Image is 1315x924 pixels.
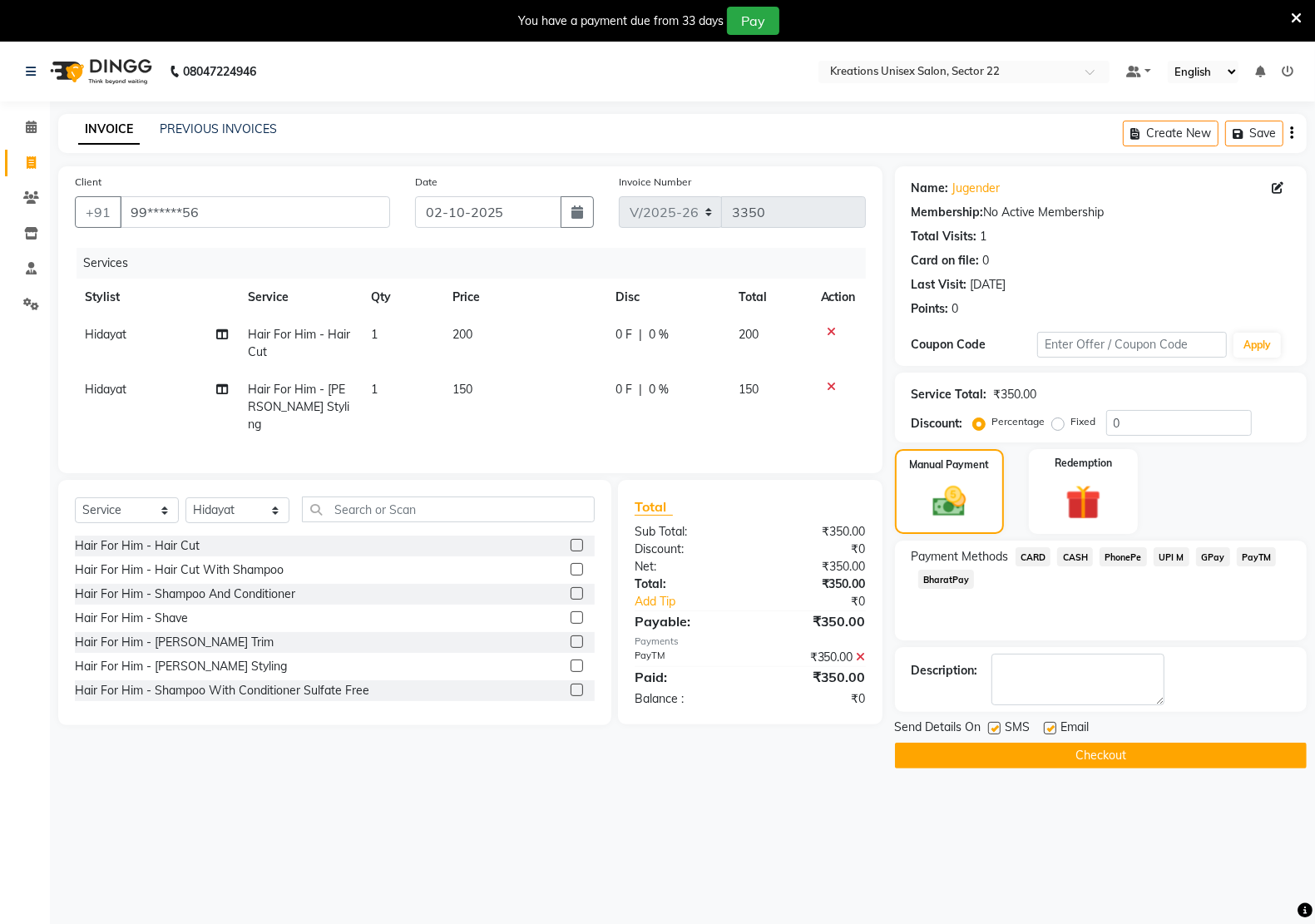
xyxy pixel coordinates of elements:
[615,381,632,398] span: 0 F
[248,382,349,432] span: Hair For Him - [PERSON_NAME] Styling
[912,252,980,269] div: Card on file:
[922,482,976,521] img: _cash.svg
[622,690,750,708] div: Balance :
[912,228,977,245] div: Total Visits:
[983,252,990,269] div: 0
[1071,414,1096,429] label: Fixed
[120,196,390,228] input: Search by Name/Mobile/Email/Code
[649,326,669,343] span: 0 %
[971,276,1006,294] div: [DATE]
[639,326,642,343] span: |
[649,381,669,398] span: 0 %
[635,498,673,516] span: Total
[912,386,987,403] div: Service Total:
[912,300,949,318] div: Points:
[75,586,295,603] div: Hair For Him - Shampoo And Conditioner
[952,300,959,318] div: 0
[619,175,691,190] label: Invoice Number
[75,175,101,190] label: Client
[622,611,750,631] div: Payable:
[606,279,728,316] th: Disc
[918,570,975,589] span: BharatPay
[895,719,981,739] span: Send Details On
[729,279,811,316] th: Total
[615,326,632,343] span: 0 F
[1055,456,1112,471] label: Redemption
[75,610,188,627] div: Hair For Him - Shave
[635,635,865,649] div: Payments
[77,248,878,279] div: Services
[443,279,606,316] th: Price
[912,415,963,432] div: Discount:
[622,523,750,541] div: Sub Total:
[994,386,1037,403] div: ₹350.00
[981,228,987,245] div: 1
[1237,547,1277,566] span: PayTM
[1123,121,1219,146] button: Create New
[750,523,878,541] div: ₹350.00
[912,662,978,679] div: Description:
[912,180,949,197] div: Name:
[183,48,256,95] b: 08047224946
[750,558,878,576] div: ₹350.00
[1057,547,1093,566] span: CASH
[992,414,1046,429] label: Percentage
[772,593,878,610] div: ₹0
[453,327,473,342] span: 200
[78,115,140,145] a: INVOICE
[42,48,156,95] img: logo
[739,382,759,397] span: 150
[1196,547,1230,566] span: GPay
[238,279,361,316] th: Service
[75,537,200,555] div: Hair For Him - Hair Cut
[415,175,438,190] label: Date
[1016,547,1051,566] span: CARD
[811,279,866,316] th: Action
[912,204,1290,221] div: No Active Membership
[75,196,121,228] button: +91
[622,593,771,610] a: Add Tip
[371,327,378,342] span: 1
[750,649,878,666] div: ₹350.00
[912,336,1038,353] div: Coupon Code
[622,558,750,576] div: Net:
[750,667,878,687] div: ₹350.00
[361,279,442,316] th: Qty
[85,382,126,397] span: Hidayat
[75,682,369,699] div: Hair For Him - Shampoo With Conditioner Sulfate Free
[909,457,989,472] label: Manual Payment
[622,649,750,666] div: PayTM
[371,382,378,397] span: 1
[750,690,878,708] div: ₹0
[952,180,1001,197] a: Jugender
[750,576,878,593] div: ₹350.00
[1100,547,1147,566] span: PhonePe
[639,381,642,398] span: |
[622,541,750,558] div: Discount:
[1233,333,1281,358] button: Apply
[1154,547,1189,566] span: UPI M
[75,561,284,579] div: Hair For Him - Hair Cut With Shampoo
[750,541,878,558] div: ₹0
[727,7,779,35] button: Pay
[895,743,1307,768] button: Checkout
[1055,481,1111,524] img: _gift.svg
[302,497,595,522] input: Search or Scan
[622,667,750,687] div: Paid:
[622,576,750,593] div: Total:
[912,548,1009,566] span: Payment Methods
[160,121,277,136] a: PREVIOUS INVOICES
[248,327,350,359] span: Hair For Him - Hair Cut
[739,327,759,342] span: 200
[1006,719,1031,739] span: SMS
[750,611,878,631] div: ₹350.00
[85,327,126,342] span: Hidayat
[1225,121,1283,146] button: Save
[75,634,274,651] div: Hair For Him - [PERSON_NAME] Trim
[1037,332,1227,358] input: Enter Offer / Coupon Code
[453,382,473,397] span: 150
[912,204,984,221] div: Membership:
[75,658,287,675] div: Hair For Him - [PERSON_NAME] Styling
[1061,719,1090,739] span: Email
[912,276,967,294] div: Last Visit:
